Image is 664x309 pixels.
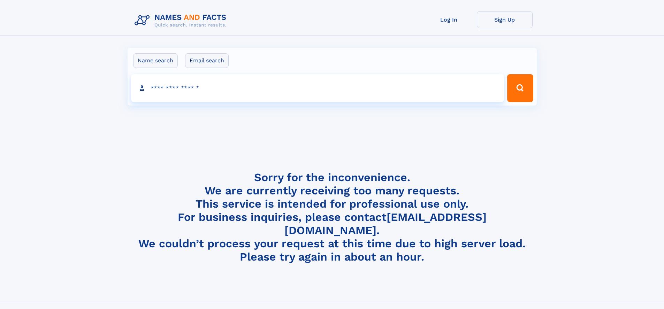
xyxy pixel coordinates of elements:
[421,11,477,28] a: Log In
[132,171,533,264] h4: Sorry for the inconvenience. We are currently receiving too many requests. This service is intend...
[133,53,178,68] label: Name search
[185,53,229,68] label: Email search
[507,74,533,102] button: Search Button
[284,210,487,237] a: [EMAIL_ADDRESS][DOMAIN_NAME]
[477,11,533,28] a: Sign Up
[131,74,504,102] input: search input
[132,11,232,30] img: Logo Names and Facts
